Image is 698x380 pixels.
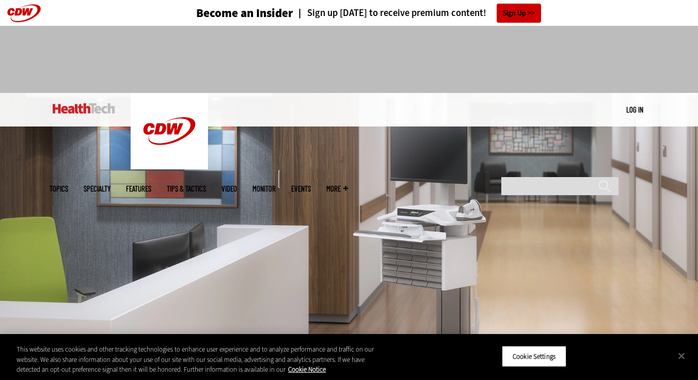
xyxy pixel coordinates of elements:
a: Video [221,185,237,193]
a: Events [291,185,311,193]
h3: Become an Insider [196,7,293,19]
span: Topics [50,185,68,193]
a: Become an Insider [157,7,293,19]
img: Home [53,103,115,114]
button: Cookie Settings [502,345,566,367]
iframe: advertisement [161,36,537,83]
a: CDW [131,161,208,172]
span: Specialty [84,185,110,193]
a: Features [126,185,151,193]
div: This website uses cookies and other tracking technologies to enhance user experience and to analy... [17,344,384,375]
img: Home [131,93,208,169]
a: More information about your privacy [288,365,326,374]
a: MonITor [252,185,276,193]
a: Tips & Tactics [167,185,206,193]
a: Sign up [DATE] to receive premium content! [293,8,486,18]
button: Close [670,344,693,367]
div: User menu [626,104,643,115]
a: Log in [626,105,643,114]
span: More [326,185,348,193]
a: Sign Up [497,4,541,23]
